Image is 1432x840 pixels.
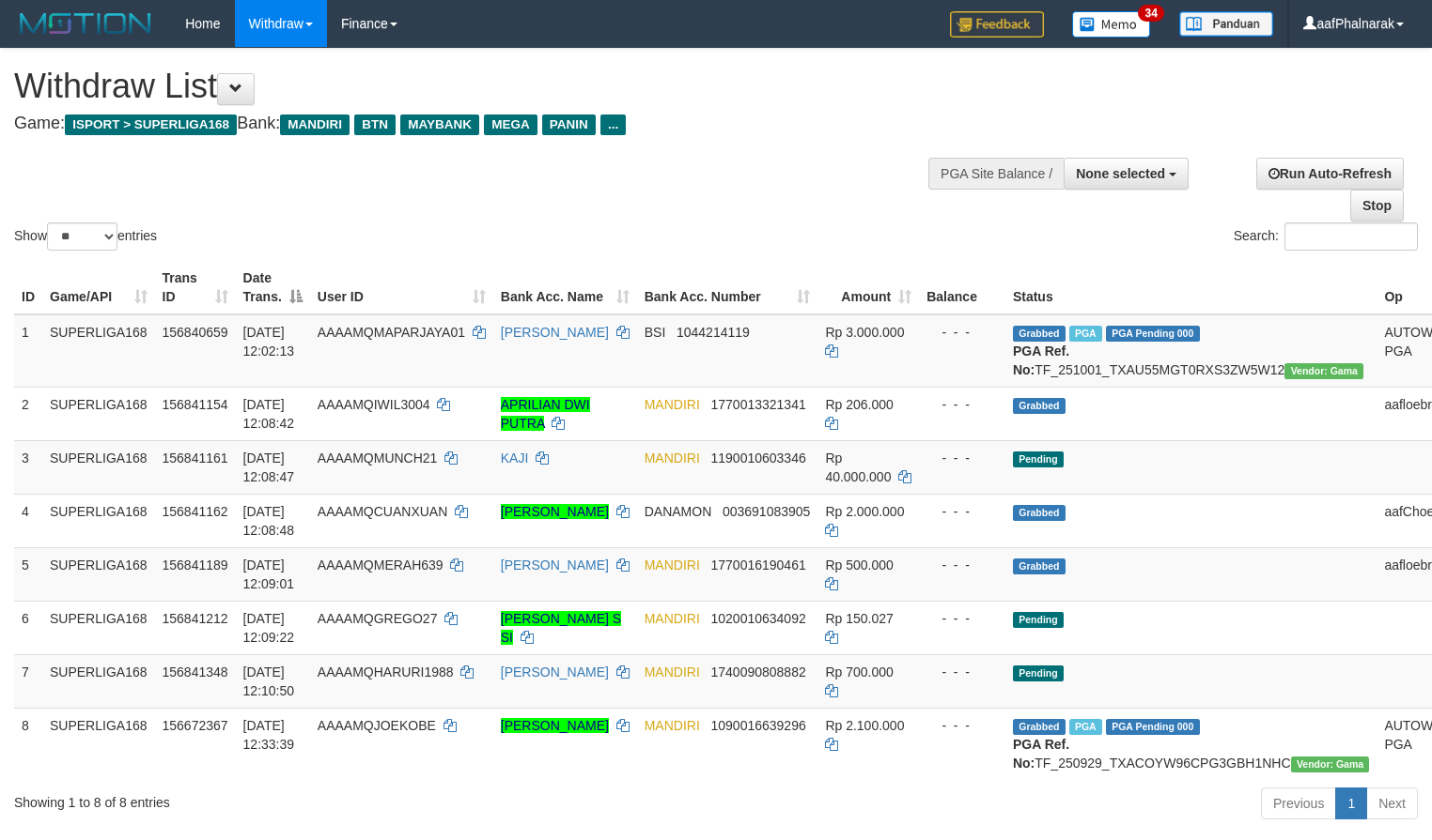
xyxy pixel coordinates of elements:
select: Showentries [47,222,117,251]
span: MANDIRI [645,557,700,573]
div: - - - [926,449,998,467]
span: Copy 1770013321341 to clipboard [711,397,806,412]
span: PANIN [542,115,596,135]
span: PGA Pending [1106,719,1200,735]
span: AAAAMQMERAH639 [318,557,444,573]
a: [PERSON_NAME] S SI [501,611,621,645]
span: Marked by aafsoycanthlai [1069,326,1102,342]
th: Bank Acc. Name: activate to sort column ascending [493,261,637,314]
span: None selected [1076,166,1165,181]
th: Amount: activate to sort column ascending [817,261,919,314]
span: Rp 40.000.000 [825,451,891,484]
td: SUPERLIGA168 [42,440,155,494]
span: [DATE] 12:33:39 [243,718,295,752]
td: TF_250929_TXACOYW96CPG3GBH1NHC [1005,708,1377,780]
td: 3 [14,440,42,494]
a: Run Auto-Refresh [1256,158,1404,190]
span: Rp 206.000 [825,397,893,412]
td: SUPERLIGA168 [42,314,155,388]
div: - - - [926,716,998,735]
span: AAAAMQCUANXUAN [318,504,447,519]
span: Rp 3.000.000 [825,325,904,340]
span: ... [600,115,626,135]
div: - - - [926,556,998,574]
th: Status [1005,261,1377,314]
span: 156841154 [163,397,228,412]
img: Button%20Memo.svg [1072,11,1151,38]
th: Balance [919,261,1005,314]
span: Grabbed [1013,326,1066,342]
span: Pending [1013,612,1064,628]
span: MANDIRI [645,611,700,626]
span: Rp 150.027 [825,611,893,626]
span: Marked by aafsengchandara [1069,719,1102,735]
div: Showing 1 to 8 of 8 entries [14,786,583,812]
img: panduan.png [1179,11,1273,37]
span: MANDIRI [645,397,700,412]
div: - - - [926,502,998,521]
span: 156841162 [163,504,228,519]
span: 156841348 [163,664,228,680]
h4: Game: Bank: [14,115,936,133]
span: 156841189 [163,557,228,573]
th: User ID: activate to sort column ascending [310,261,493,314]
div: - - - [926,663,998,681]
h1: Withdraw List [14,68,936,105]
label: Search: [1234,222,1418,251]
th: Date Trans.: activate to sort column descending [236,261,310,314]
a: Next [1366,787,1418,819]
td: TF_251001_TXAU55MGT0RXS3ZW5W12 [1005,314,1377,388]
a: [PERSON_NAME] [501,664,609,680]
div: - - - [926,609,998,628]
span: 156841161 [163,451,228,466]
a: [PERSON_NAME] [501,504,609,519]
a: Previous [1261,787,1336,819]
td: 4 [14,494,42,547]
span: Vendor URL: https://trx31.1velocity.biz [1284,363,1363,379]
input: Search: [1284,222,1418,251]
span: Copy 1740090808882 to clipboard [711,664,806,680]
b: PGA Ref. No: [1013,344,1069,377]
span: Rp 2.100.000 [825,718,904,733]
span: AAAAMQJOEKOBE [318,718,436,733]
span: [DATE] 12:09:01 [243,557,295,591]
span: PGA Pending [1106,326,1200,342]
div: - - - [926,395,998,414]
a: [PERSON_NAME] [501,718,609,733]
span: AAAAMQHARURI1988 [318,664,454,680]
span: Rp 700.000 [825,664,893,680]
td: 8 [14,708,42,780]
a: [PERSON_NAME] [501,325,609,340]
span: Rp 500.000 [825,557,893,573]
span: BSI [645,325,666,340]
img: MOTION_logo.png [14,9,157,38]
span: [DATE] 12:09:22 [243,611,295,645]
span: MANDIRI [280,115,350,135]
th: Trans ID: activate to sort column ascending [155,261,236,314]
span: [DATE] 12:08:42 [243,397,295,431]
span: Vendor URL: https://trx31.1velocity.biz [1291,756,1370,772]
span: [DATE] 12:08:48 [243,504,295,538]
span: 34 [1138,5,1163,22]
a: 1 [1335,787,1367,819]
span: MANDIRI [645,451,700,466]
span: Grabbed [1013,398,1066,414]
td: SUPERLIGA168 [42,387,155,440]
span: Copy 003691083905 to clipboard [723,504,810,519]
span: AAAAMQMUNCH21 [318,451,438,466]
th: ID [14,261,42,314]
td: 2 [14,387,42,440]
span: Copy 1770016190461 to clipboard [711,557,806,573]
b: PGA Ref. No: [1013,737,1069,771]
span: AAAAMQGREGO27 [318,611,438,626]
a: KAJI [501,451,529,466]
label: Show entries [14,222,157,251]
th: Bank Acc. Number: activate to sort column ascending [637,261,818,314]
td: SUPERLIGA168 [42,708,155,780]
span: AAAAMQIWIL3004 [318,397,430,412]
span: BTN [354,115,396,135]
td: SUPERLIGA168 [42,547,155,601]
span: [DATE] 12:10:50 [243,664,295,698]
a: Stop [1350,190,1404,221]
button: None selected [1064,158,1189,190]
